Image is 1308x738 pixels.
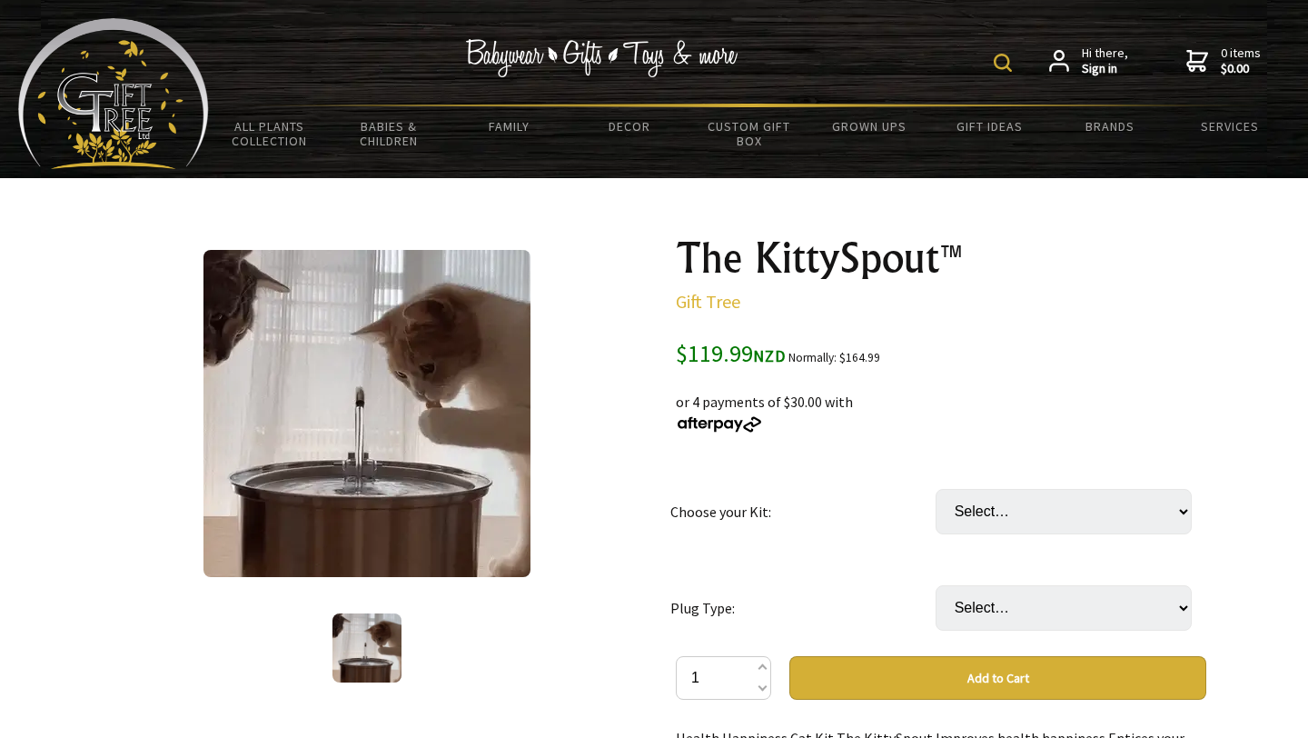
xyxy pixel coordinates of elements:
button: Add to Cart [789,656,1206,700]
img: The KittySpout™ [203,250,530,577]
span: Hi there, [1082,45,1128,77]
a: Decor [570,107,689,145]
a: Gift Tree [676,290,740,313]
a: Babies & Children [329,107,449,160]
small: Normally: $164.99 [788,350,880,365]
img: Babyware - Gifts - Toys and more... [18,18,209,169]
a: Family [449,107,569,145]
a: Custom Gift Box [689,107,809,160]
a: Brands [1050,107,1170,145]
strong: $0.00 [1221,61,1261,77]
img: Afterpay [676,416,763,433]
td: Choose your Kit: [670,464,936,560]
a: Hi there,Sign in [1049,45,1128,77]
img: Babywear - Gifts - Toys & more [465,39,738,77]
strong: Sign in [1082,61,1128,77]
img: The KittySpout™ [332,613,401,683]
img: product search [994,54,1012,72]
a: 0 items$0.00 [1186,45,1261,77]
span: $119.99 [676,338,786,368]
td: Plug Type: [670,560,936,656]
a: Services [1170,107,1290,145]
h1: The KittySpout™ [676,236,1206,280]
a: Gift Ideas [929,107,1049,145]
div: or 4 payments of $30.00 with [676,369,1206,434]
a: All Plants Collection [209,107,329,160]
a: Grown Ups [809,107,929,145]
span: 0 items [1221,45,1261,77]
span: NZD [753,345,786,366]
